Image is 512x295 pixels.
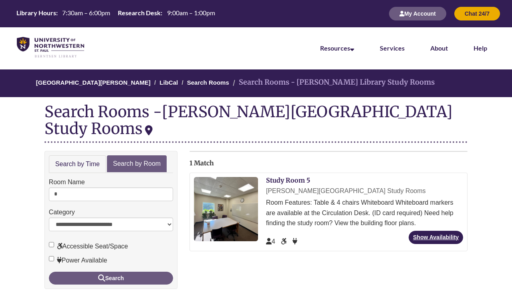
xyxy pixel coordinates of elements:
nav: Breadcrumb [44,69,468,97]
a: [GEOGRAPHIC_DATA][PERSON_NAME] [36,79,151,86]
div: Search Rooms - [44,103,468,142]
a: LibCal [159,79,178,86]
table: Hours Today [13,8,218,18]
button: My Account [389,7,446,20]
button: Search [49,272,173,285]
input: Accessible Seat/Space [49,242,54,247]
a: Resources [320,44,354,52]
div: Room Features: Table & 4 chairs Whiteboard Whiteboard markers are available at the Circulation De... [266,197,463,228]
img: Study Room 5 [194,177,258,241]
a: Help [474,44,487,52]
a: About [430,44,448,52]
div: [PERSON_NAME][GEOGRAPHIC_DATA] Study Rooms [266,186,463,196]
button: Chat 24/7 [454,7,500,20]
a: Search Rooms [187,79,229,86]
div: [PERSON_NAME][GEOGRAPHIC_DATA] Study Rooms [44,102,453,138]
span: 7:30am – 6:00pm [62,9,110,16]
a: Show Availability [409,231,463,244]
a: Study Room 5 [266,176,310,184]
a: Hours Today [13,8,218,19]
a: Chat 24/7 [454,10,500,17]
span: Accessible Seat/Space [281,238,288,245]
img: UNWSP Library Logo [17,37,84,58]
label: Room Name [49,177,85,187]
label: Category [49,207,75,218]
span: Power Available [292,238,297,245]
label: Power Available [49,255,107,266]
label: Accessible Seat/Space [49,241,128,252]
li: Search Rooms - [PERSON_NAME] Library Study Rooms [231,77,435,88]
a: Search by Time [49,155,106,173]
a: My Account [389,10,446,17]
th: Research Desk: [115,8,163,17]
span: The capacity of this space [266,238,275,245]
th: Library Hours: [13,8,59,17]
span: 9:00am – 1:00pm [167,9,215,16]
a: Services [380,44,405,52]
a: Search by Room [107,155,167,173]
h2: 1 Match [189,160,468,167]
input: Power Available [49,256,54,261]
